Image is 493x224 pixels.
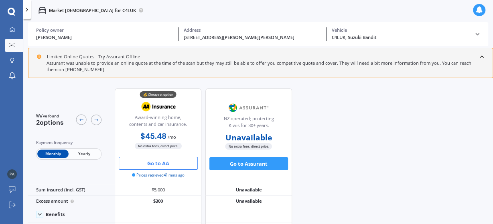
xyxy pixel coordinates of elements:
div: Vehicle [332,27,469,33]
img: car.f15378c7a67c060ca3f3.svg [39,6,46,14]
img: AA.webp [137,99,180,115]
span: / mo [168,134,176,140]
div: Unavailable [205,196,292,207]
div: Award-winning home, contents and car insurance. [120,114,196,130]
div: [PERSON_NAME] [36,34,173,41]
button: Go to Assurant [209,157,288,170]
img: Assurant.png [227,100,270,116]
div: Limited Online Quotes - Try Assurant Offline [37,53,140,60]
div: Payment frequency [36,140,101,146]
div: Unavailable [205,184,292,195]
div: [STREET_ADDRESS][PERSON_NAME][PERSON_NAME] [184,34,321,41]
span: Prices retrieved 41 mins ago [132,173,185,178]
div: 💰 Cheapest option [140,91,177,98]
div: Address [184,27,321,33]
span: Yearly [69,150,100,158]
div: $5,000 [115,184,201,195]
div: Benefits [46,212,65,217]
div: NZ operated; protecting Kiwis for 30+ years. [211,115,286,132]
button: Go to AA [119,157,198,170]
b: $45.48 [140,131,166,141]
b: Unavailable [225,134,272,141]
img: 183a53c65aff74e10a6b1a9fd156acd4 [7,169,17,179]
div: $300 [115,196,201,207]
div: Policy owner [36,27,173,33]
span: Monthly [37,150,69,158]
span: 2 options [36,118,64,127]
div: Assurant was unable to provide an online quote at the time of the scan but they may still be able... [37,60,485,73]
span: We've found [36,113,64,119]
div: Sum insured (incl. GST) [28,184,115,195]
span: No extra fees, direct price. [135,143,182,149]
div: C4LUK, Suzuki Bandit [332,34,469,41]
span: No extra fees, direct price. [225,143,272,149]
p: Market [DEMOGRAPHIC_DATA] for C4LUK [49,7,136,14]
div: Excess amount [28,196,115,207]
